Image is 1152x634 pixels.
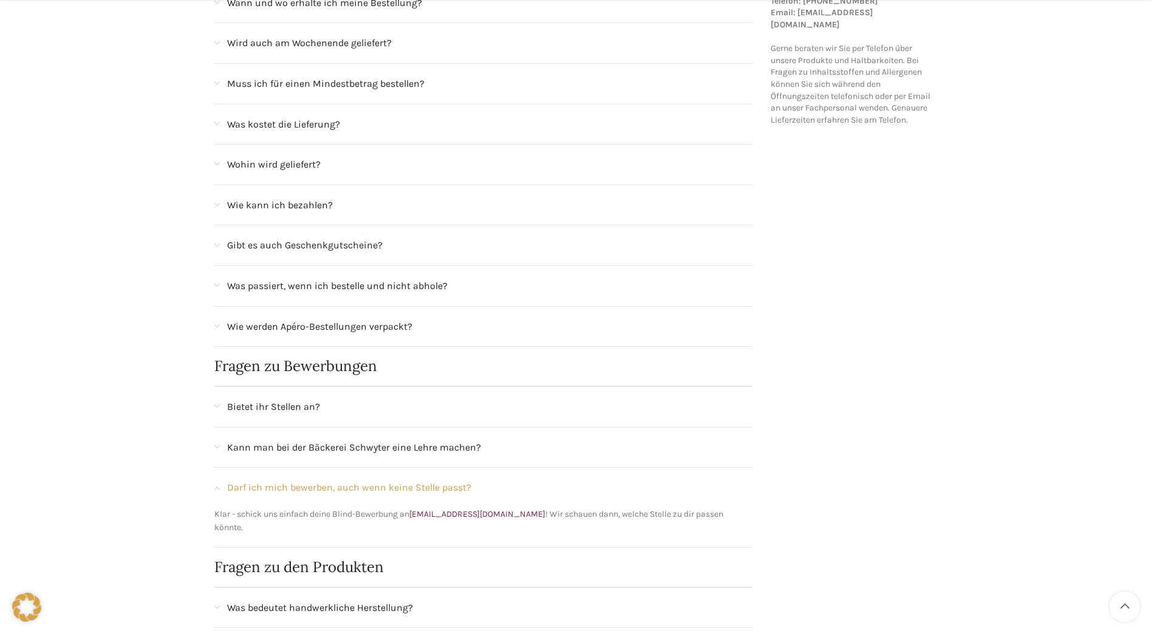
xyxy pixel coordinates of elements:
a: [EMAIL_ADDRESS][DOMAIN_NAME] [409,509,545,519]
span: Muss ich für einen Mindestbetrag bestellen? [227,76,424,92]
span: Wie werden Apéro-Bestellungen verpackt? [227,319,412,335]
strong: Email: [EMAIL_ADDRESS][DOMAIN_NAME] [771,7,873,30]
a: Scroll to top button [1109,591,1140,622]
p: Klar - schick uns einfach deine Blind-Bewerbung an ! Wir schauen dann, welche Stelle zu dir passe... [214,508,753,535]
span: Darf ich mich bewerben, auch wenn keine Stelle passt? [227,480,471,496]
span: Was kostet die Lieferung? [227,117,340,132]
span: Bietet ihr Stellen an? [227,399,320,415]
span: Gibt es auch Geschenkgutscheine? [227,237,383,253]
span: Wohin wird geliefert? [227,157,321,172]
span: Was bedeutet handwerkliche Herstellung? [227,600,413,616]
span: Kann man bei der Bäckerei Schwyter eine Lehre machen? [227,440,481,455]
span: Wie kann ich bezahlen? [227,197,333,213]
h2: Fragen zu den Produkten [214,560,753,574]
h2: Fragen zu Bewerbungen [214,359,753,373]
span: Was passiert, wenn ich bestelle und nicht abhole? [227,278,448,294]
span: Wird auch am Wochenende geliefert? [227,35,392,51]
